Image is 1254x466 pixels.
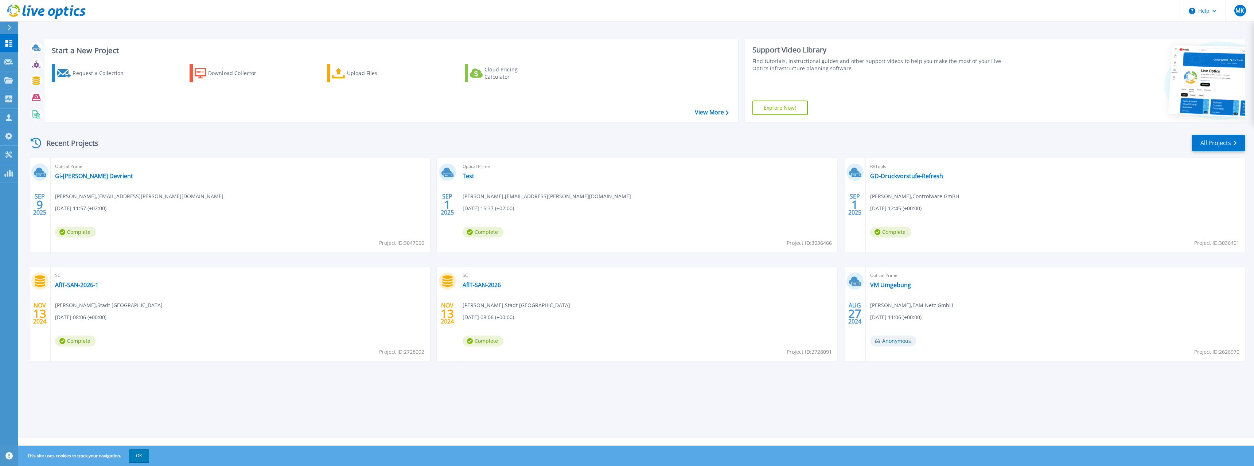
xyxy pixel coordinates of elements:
[55,313,106,321] span: [DATE] 08:06 (+00:00)
[787,239,832,247] span: Project ID: 3036466
[379,348,424,356] span: Project ID: 2728092
[208,66,266,81] div: Download Collector
[870,313,922,321] span: [DATE] 11:06 (+00:00)
[752,45,1013,55] div: Support Video Library
[1194,348,1239,356] span: Project ID: 2626970
[379,239,424,247] span: Project ID: 3047060
[870,227,911,238] span: Complete
[848,300,862,327] div: AUG 2024
[55,204,106,212] span: [DATE] 11:57 (+02:00)
[463,227,503,238] span: Complete
[870,204,922,212] span: [DATE] 12:45 (+00:00)
[444,201,451,208] span: 1
[752,101,808,115] a: Explore Now!
[52,47,728,55] h3: Start a New Project
[55,192,223,200] span: [PERSON_NAME] , [EMAIL_ADDRESS][PERSON_NAME][DOMAIN_NAME]
[870,192,959,200] span: [PERSON_NAME] , Controlware GmBH
[28,134,108,152] div: Recent Projects
[463,192,631,200] span: [PERSON_NAME] , [EMAIL_ADDRESS][PERSON_NAME][DOMAIN_NAME]
[33,310,46,317] span: 13
[33,191,47,218] div: SEP 2025
[73,66,131,81] div: Request a Collection
[55,281,98,289] a: AfIT-SAN-2026-1
[55,162,425,171] span: Optical Prime
[52,64,133,82] a: Request a Collection
[852,201,858,208] span: 1
[870,162,1241,171] span: RVTools
[870,281,911,289] a: VM Umgebung
[870,336,916,346] span: Anonymous
[870,172,943,180] a: GD-Druckvorstufe-Refresh
[1235,8,1244,13] span: MK
[440,300,454,327] div: NOV 2024
[463,301,570,309] span: [PERSON_NAME] , Stadt [GEOGRAPHIC_DATA]
[870,301,953,309] span: [PERSON_NAME] , EAM Netz GmbH
[55,227,96,238] span: Complete
[441,310,454,317] span: 13
[463,281,501,289] a: AfIT-SAN-2026
[55,172,133,180] a: Gi-[PERSON_NAME] Devrient
[55,271,425,279] span: SC
[848,310,861,317] span: 27
[440,191,454,218] div: SEP 2025
[327,64,408,82] a: Upload Files
[1194,239,1239,247] span: Project ID: 3036401
[36,201,43,208] span: 9
[463,162,833,171] span: Optical Prime
[190,64,271,82] a: Download Collector
[848,191,862,218] div: SEP 2025
[1192,135,1245,151] a: All Projects
[463,336,503,346] span: Complete
[695,109,729,116] a: View More
[129,449,149,462] button: OK
[55,336,96,346] span: Complete
[484,66,543,81] div: Cloud Pricing Calculator
[20,449,149,462] span: This site uses cookies to track your navigation.
[465,64,546,82] a: Cloud Pricing Calculator
[347,66,405,81] div: Upload Files
[787,348,832,356] span: Project ID: 2728091
[463,271,833,279] span: SC
[463,204,514,212] span: [DATE] 15:37 (+02:00)
[463,172,474,180] a: Test
[463,313,514,321] span: [DATE] 08:06 (+00:00)
[33,300,47,327] div: NOV 2024
[55,301,163,309] span: [PERSON_NAME] , Stadt [GEOGRAPHIC_DATA]
[752,58,1013,72] div: Find tutorials, instructional guides and other support videos to help you make the most of your L...
[870,271,1241,279] span: Optical Prime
